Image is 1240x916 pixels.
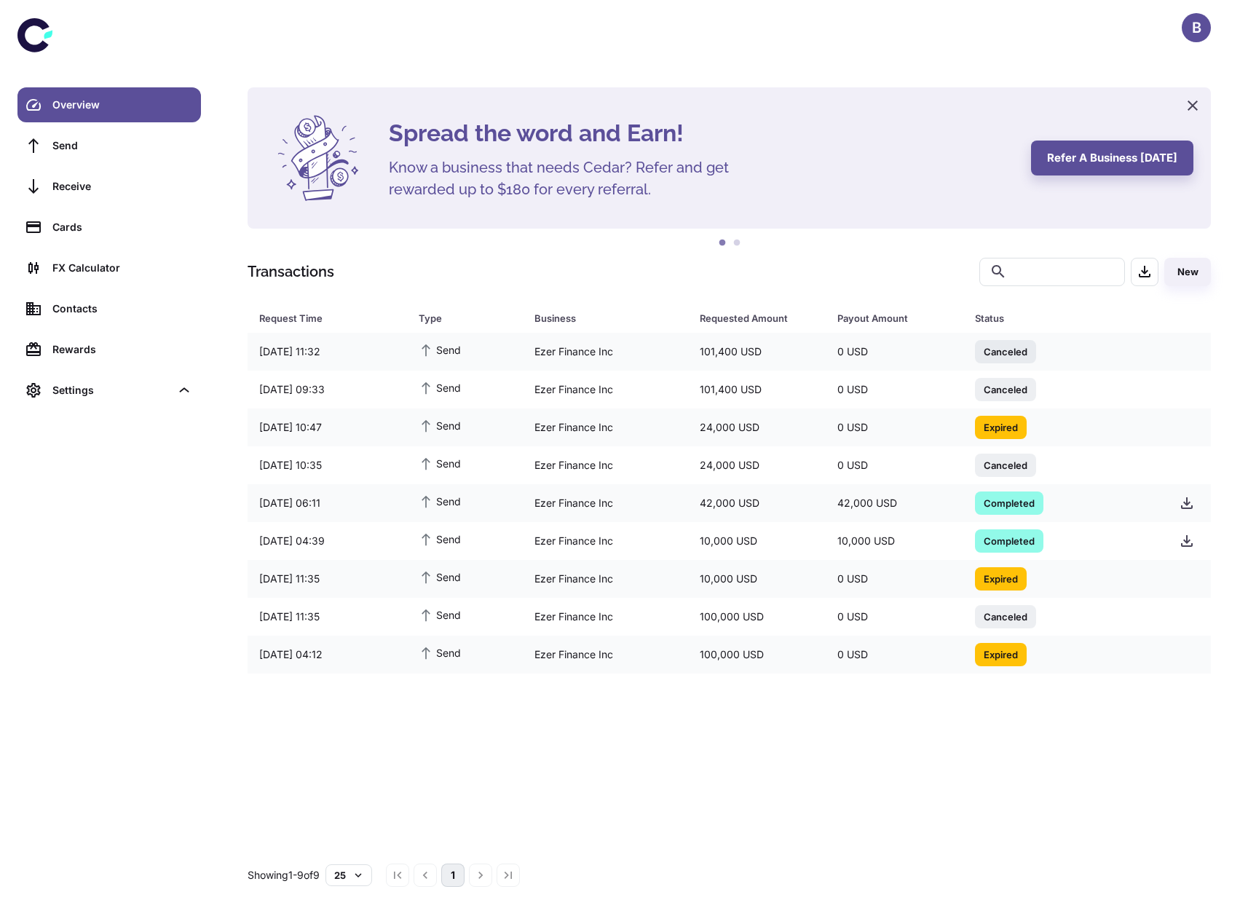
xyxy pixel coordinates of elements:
div: 101,400 USD [688,338,826,366]
span: Type [419,308,517,328]
div: Ezer Finance Inc [523,603,688,631]
button: New [1164,258,1211,286]
span: Status [975,308,1150,328]
div: 0 USD [826,414,963,441]
div: [DATE] 04:39 [248,527,407,555]
div: Ezer Finance Inc [523,527,688,555]
div: Ezer Finance Inc [523,451,688,479]
div: [DATE] 11:35 [248,603,407,631]
div: Ezer Finance Inc [523,414,688,441]
div: Ezer Finance Inc [523,338,688,366]
div: 24,000 USD [688,451,826,479]
button: B [1182,13,1211,42]
span: Expired [975,647,1027,661]
a: Receive [17,169,201,204]
h4: Spread the word and Earn! [389,116,1014,151]
div: FX Calculator [52,260,192,276]
div: Requested Amount [700,308,801,328]
div: 0 USD [826,641,963,668]
div: Settings [17,373,201,408]
div: [DATE] 06:11 [248,489,407,517]
span: Requested Amount [700,308,820,328]
span: Send [419,607,461,623]
h1: Transactions [248,261,334,283]
div: Settings [52,382,170,398]
div: Status [975,308,1132,328]
span: Send [419,493,461,509]
a: Overview [17,87,201,122]
div: [DATE] 11:35 [248,565,407,593]
div: 10,000 USD [688,565,826,593]
div: Contacts [52,301,192,317]
div: [DATE] 04:12 [248,641,407,668]
div: 100,000 USD [688,603,826,631]
h5: Know a business that needs Cedar? Refer and get rewarded up to $180 for every referral. [389,157,753,200]
div: [DATE] 10:35 [248,451,407,479]
span: Send [419,455,461,471]
a: Cards [17,210,201,245]
div: Overview [52,97,192,113]
span: Payout Amount [837,308,957,328]
span: Request Time [259,308,401,328]
a: Send [17,128,201,163]
span: Canceled [975,344,1036,358]
div: Ezer Finance Inc [523,641,688,668]
p: Showing 1-9 of 9 [248,867,320,883]
span: Expired [975,419,1027,434]
div: Ezer Finance Inc [523,376,688,403]
div: 10,000 USD [688,527,826,555]
button: 1 [715,236,730,250]
span: Send [419,569,461,585]
span: Completed [975,495,1043,510]
span: Send [419,341,461,358]
span: Canceled [975,457,1036,472]
div: 101,400 USD [688,376,826,403]
a: Rewards [17,332,201,367]
span: Send [419,644,461,660]
a: FX Calculator [17,250,201,285]
div: 0 USD [826,338,963,366]
button: 2 [730,236,744,250]
div: 0 USD [826,565,963,593]
div: Cards [52,219,192,235]
div: Receive [52,178,192,194]
button: page 1 [441,864,465,887]
span: Send [419,379,461,395]
div: 42,000 USD [688,489,826,517]
div: 10,000 USD [826,527,963,555]
span: Canceled [975,609,1036,623]
div: Ezer Finance Inc [523,489,688,517]
div: Rewards [52,341,192,358]
nav: pagination navigation [384,864,522,887]
span: Canceled [975,382,1036,396]
div: Ezer Finance Inc [523,565,688,593]
span: Expired [975,571,1027,585]
div: 0 USD [826,451,963,479]
div: [DATE] 11:32 [248,338,407,366]
div: Payout Amount [837,308,939,328]
div: 0 USD [826,376,963,403]
div: Type [419,308,498,328]
div: Send [52,138,192,154]
div: Request Time [259,308,382,328]
span: Completed [975,533,1043,548]
div: 24,000 USD [688,414,826,441]
div: [DATE] 10:47 [248,414,407,441]
span: Send [419,531,461,547]
button: Refer a business [DATE] [1031,141,1193,175]
div: 42,000 USD [826,489,963,517]
span: Send [419,417,461,433]
button: 25 [325,864,372,886]
div: 0 USD [826,603,963,631]
div: [DATE] 09:33 [248,376,407,403]
a: Contacts [17,291,201,326]
div: 100,000 USD [688,641,826,668]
